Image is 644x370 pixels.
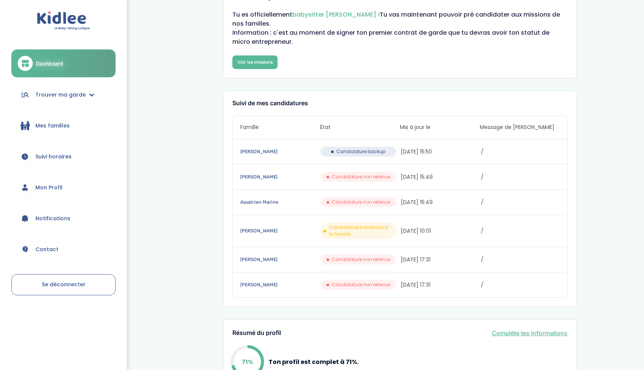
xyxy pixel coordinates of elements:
[240,123,320,131] span: Famille
[320,123,400,131] span: État
[232,100,568,107] h3: Suivi de mes candidatures
[240,173,319,181] a: [PERSON_NAME]
[332,256,390,263] span: Candidature non retenue
[11,174,116,201] a: Mon Profil
[37,11,90,31] img: logo.svg
[35,122,70,130] span: Mes familles
[232,28,568,46] p: Information : c'est au moment de signer ton premier contrat de garde que tu devras avoir ton stat...
[481,198,560,206] span: /
[11,49,116,77] a: Dashboard
[332,199,390,206] span: Candidature non retenue
[240,227,319,235] a: [PERSON_NAME]
[232,10,568,28] p: Tu es officiellement Tu vas maintenant pouvoir pré candidater aux missions de nos familles.
[481,173,560,181] span: /
[401,173,479,181] span: [DATE] 15:49
[336,148,385,155] span: Candidature backup
[492,329,568,338] a: Complète tes informations
[35,246,58,253] span: Contact
[11,112,116,139] a: Mes familles
[401,281,479,289] span: [DATE] 17:31
[242,357,253,367] p: 71%
[401,256,479,264] span: [DATE] 17:31
[481,281,560,289] span: /
[332,173,390,180] span: Candidature non retenue
[11,274,116,295] a: Se déconnecter
[35,215,70,223] span: Notifications
[11,143,116,170] a: Suivi horaires
[240,147,319,156] a: [PERSON_NAME]
[11,205,116,232] a: Notifications
[35,184,63,192] span: Mon Profil
[401,227,479,235] span: [DATE] 10:01
[481,256,560,264] span: /
[329,224,393,238] span: Candidature transmise à la famille
[42,281,85,288] span: Se déconnecter
[481,227,560,235] span: /
[240,281,319,289] a: [PERSON_NAME]
[11,236,116,263] a: Contact
[401,148,479,156] span: [DATE] 15:50
[240,255,319,264] a: [PERSON_NAME]
[232,330,281,336] h3: Résumé du profil
[269,357,359,367] p: Ton profil est complet à 71%.
[11,81,116,108] a: Trouver ma garde
[240,198,319,206] a: Assatrian Marine
[480,123,560,131] span: Message de [PERSON_NAME]
[35,153,72,161] span: Suivi horaires
[36,60,63,68] span: Dashboard
[332,281,390,288] span: Candidature non retenue
[401,198,479,206] span: [DATE] 15:49
[400,123,480,131] span: Mis à jour le
[481,148,560,156] span: /
[232,55,278,69] a: Voir les missions
[292,10,380,19] span: babysitter [PERSON_NAME] !
[35,91,86,99] span: Trouver ma garde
